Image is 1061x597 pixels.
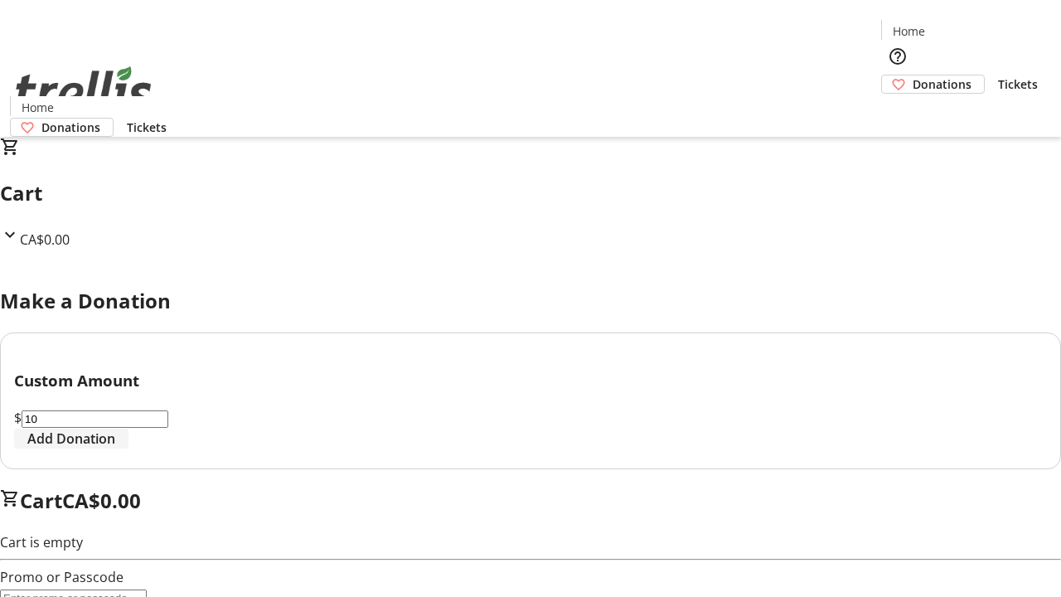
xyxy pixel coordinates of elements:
a: Donations [881,75,985,94]
a: Tickets [114,119,180,136]
span: Home [893,22,925,40]
button: Help [881,40,914,73]
span: CA$0.00 [20,231,70,249]
input: Donation Amount [22,410,168,428]
span: Donations [913,75,971,93]
a: Donations [10,118,114,137]
span: Add Donation [27,429,115,449]
span: $ [14,409,22,427]
a: Home [11,99,64,116]
span: Donations [41,119,100,136]
span: CA$0.00 [62,487,141,514]
span: Tickets [127,119,167,136]
span: Home [22,99,54,116]
a: Home [882,22,935,40]
button: Cart [881,94,914,127]
h3: Custom Amount [14,369,1047,392]
span: Tickets [998,75,1038,93]
img: Orient E2E Organization 62PuBA5FJd's Logo [10,48,157,131]
button: Add Donation [14,429,128,449]
a: Tickets [985,75,1051,93]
